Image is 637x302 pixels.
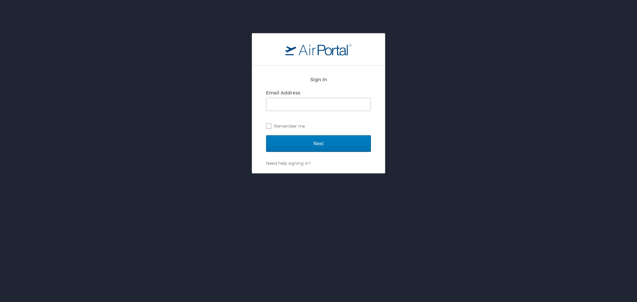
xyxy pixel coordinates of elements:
label: Remember me [266,121,371,131]
img: logo [285,43,352,55]
a: Need help signing in? [266,160,311,166]
label: Email Address [266,90,300,95]
input: Next [266,135,371,152]
h2: Sign In [266,76,371,83]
